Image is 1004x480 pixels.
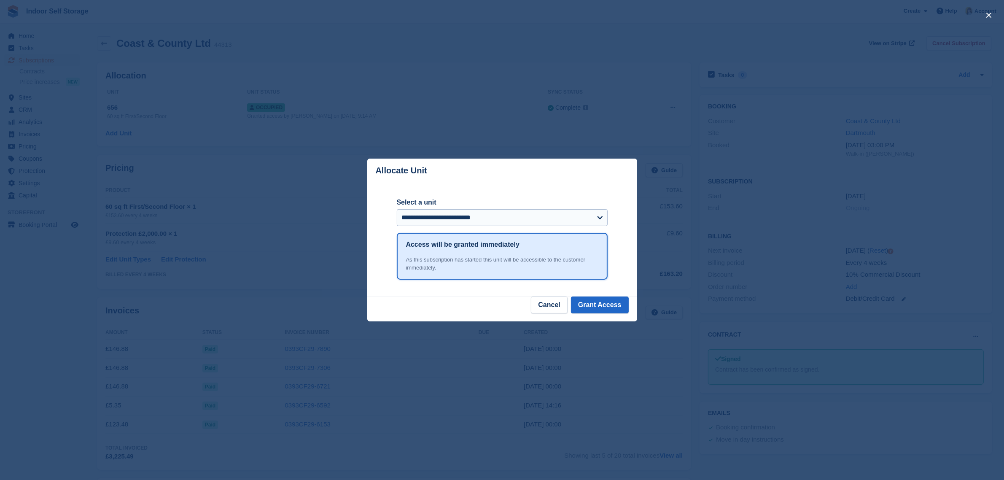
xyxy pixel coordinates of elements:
[406,256,598,272] div: As this subscription has started this unit will be accessible to the customer immediately.
[376,166,427,175] p: Allocate Unit
[571,297,629,313] button: Grant Access
[982,8,996,22] button: close
[397,197,608,208] label: Select a unit
[531,297,567,313] button: Cancel
[406,240,519,250] h1: Access will be granted immediately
